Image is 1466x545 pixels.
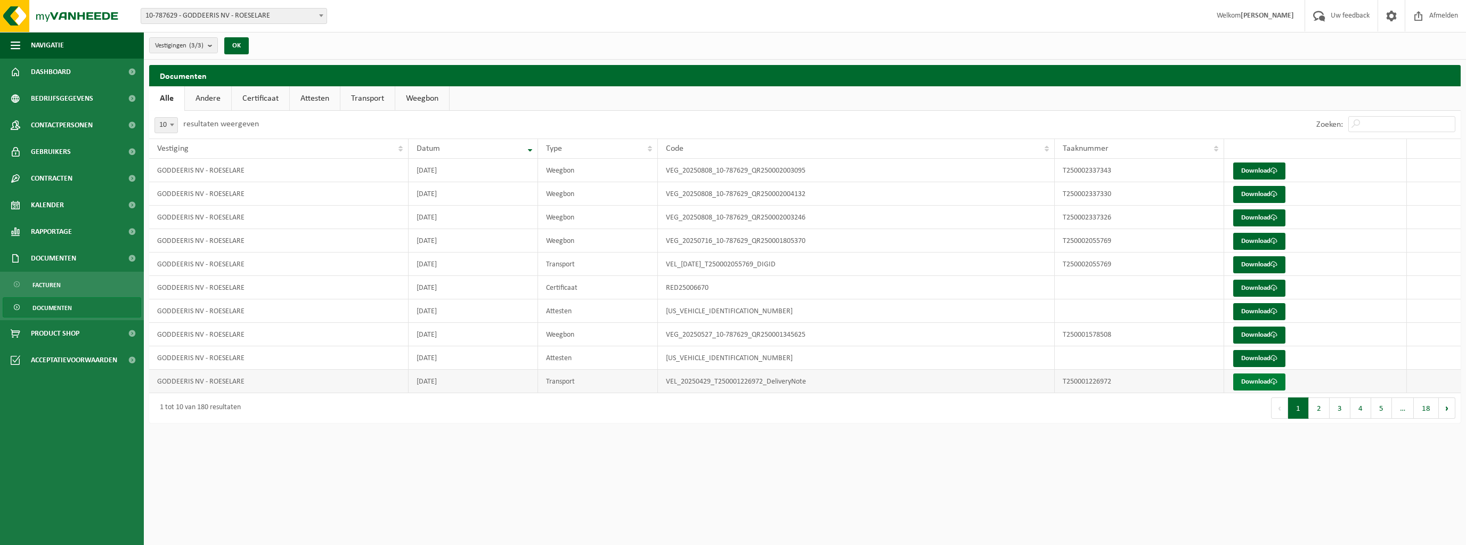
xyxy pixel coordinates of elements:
td: Weegbon [538,229,658,253]
label: resultaten weergeven [183,120,259,128]
td: VEG_20250808_10-787629_QR250002004132 [658,182,1055,206]
td: [US_VEHICLE_IDENTIFICATION_NUMBER] [658,299,1055,323]
a: Facturen [3,274,141,295]
span: Bedrijfsgegevens [31,85,93,112]
td: Transport [538,370,658,393]
td: VEL_[DATE]_T250002055769_DIGID [658,253,1055,276]
span: Datum [417,144,440,153]
span: Contracten [31,165,72,192]
td: GODDEERIS NV - ROESELARE [149,206,409,229]
span: 10-787629 - GODDEERIS NV - ROESELARE [141,8,327,24]
span: Dashboard [31,59,71,85]
a: Download [1233,303,1285,320]
a: Weegbon [395,86,449,111]
label: Zoeken: [1316,120,1343,129]
td: GODDEERIS NV - ROESELARE [149,253,409,276]
td: Certificaat [538,276,658,299]
span: Vestiging [157,144,189,153]
a: Download [1233,209,1285,226]
span: Type [546,144,562,153]
span: Navigatie [31,32,64,59]
td: VEG_20250527_10-787629_QR250001345625 [658,323,1055,346]
td: Attesten [538,299,658,323]
a: Andere [185,86,231,111]
td: [DATE] [409,182,538,206]
td: GODDEERIS NV - ROESELARE [149,182,409,206]
count: (3/3) [189,42,203,49]
td: T250001226972 [1055,370,1224,393]
h2: Documenten [149,65,1461,86]
td: VEG_20250716_10-787629_QR250001805370 [658,229,1055,253]
button: Next [1439,397,1455,419]
span: Taaknummer [1063,144,1109,153]
td: Weegbon [538,159,658,182]
button: 2 [1309,397,1330,419]
span: 10 [154,117,178,133]
button: 4 [1350,397,1371,419]
td: [DATE] [409,299,538,323]
span: Rapportage [31,218,72,245]
span: Kalender [31,192,64,218]
a: Documenten [3,297,141,318]
button: 5 [1371,397,1392,419]
td: [DATE] [409,346,538,370]
span: … [1392,397,1414,419]
td: Weegbon [538,206,658,229]
td: GODDEERIS NV - ROESELARE [149,159,409,182]
td: [DATE] [409,323,538,346]
span: Documenten [32,298,72,318]
td: Weegbon [538,323,658,346]
strong: [PERSON_NAME] [1241,12,1294,20]
td: [DATE] [409,206,538,229]
a: Download [1233,280,1285,297]
button: Vestigingen(3/3) [149,37,218,53]
td: GODDEERIS NV - ROESELARE [149,276,409,299]
span: Contactpersonen [31,112,93,139]
td: [DATE] [409,370,538,393]
span: Documenten [31,245,76,272]
button: 18 [1414,397,1439,419]
a: Download [1233,162,1285,180]
td: [DATE] [409,159,538,182]
div: 1 tot 10 van 180 resultaten [154,398,241,418]
span: Product Shop [31,320,79,347]
td: [DATE] [409,276,538,299]
a: Alle [149,86,184,111]
a: Attesten [290,86,340,111]
button: Previous [1271,397,1288,419]
td: Attesten [538,346,658,370]
td: Weegbon [538,182,658,206]
button: 1 [1288,397,1309,419]
td: T250001578508 [1055,323,1224,346]
td: VEG_20250808_10-787629_QR250002003095 [658,159,1055,182]
a: Download [1233,233,1285,250]
td: [DATE] [409,229,538,253]
td: GODDEERIS NV - ROESELARE [149,229,409,253]
a: Download [1233,373,1285,391]
td: GODDEERIS NV - ROESELARE [149,370,409,393]
a: Transport [340,86,395,111]
td: T250002337343 [1055,159,1224,182]
button: OK [224,37,249,54]
span: 10-787629 - GODDEERIS NV - ROESELARE [141,9,327,23]
span: Gebruikers [31,139,71,165]
span: Code [666,144,683,153]
td: [US_VEHICLE_IDENTIFICATION_NUMBER] [658,346,1055,370]
a: Certificaat [232,86,289,111]
td: Transport [538,253,658,276]
td: GODDEERIS NV - ROESELARE [149,346,409,370]
td: VEL_20250429_T250001226972_DeliveryNote [658,370,1055,393]
span: 10 [155,118,177,133]
span: Acceptatievoorwaarden [31,347,117,373]
td: T250002055769 [1055,229,1224,253]
span: Facturen [32,275,61,295]
td: RED25006670 [658,276,1055,299]
button: 3 [1330,397,1350,419]
a: Download [1233,327,1285,344]
a: Download [1233,186,1285,203]
td: VEG_20250808_10-787629_QR250002003246 [658,206,1055,229]
td: GODDEERIS NV - ROESELARE [149,323,409,346]
td: T250002337326 [1055,206,1224,229]
a: Download [1233,256,1285,273]
span: Vestigingen [155,38,203,54]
